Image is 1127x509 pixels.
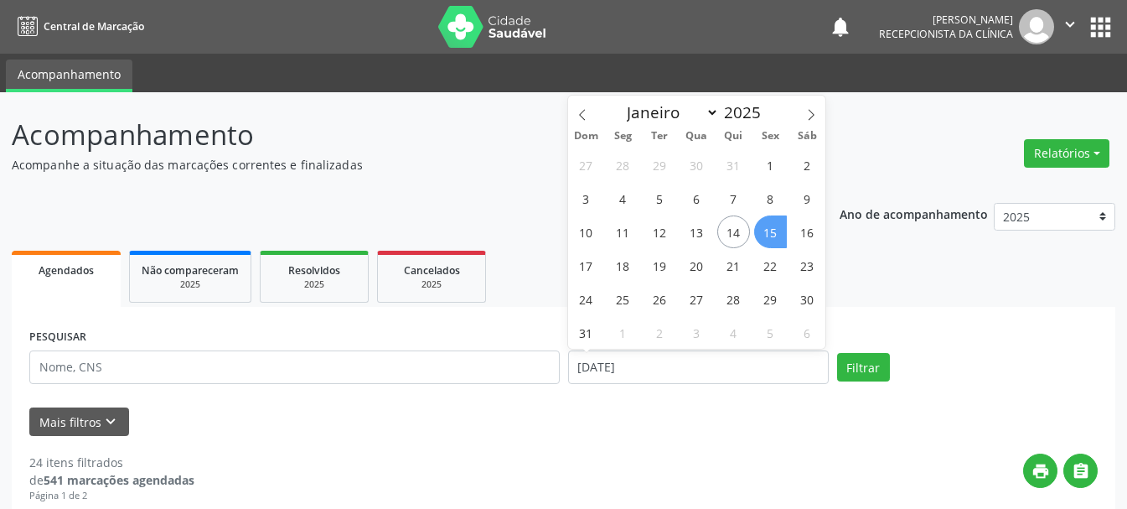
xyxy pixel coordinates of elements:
span: Agosto 8, 2025 [754,182,787,215]
i: print [1031,462,1050,480]
span: Agosto 20, 2025 [680,249,713,282]
span: Agosto 25, 2025 [607,283,639,315]
span: Julho 31, 2025 [717,148,750,181]
div: Página 1 de 2 [29,489,194,503]
input: Year [719,101,774,123]
span: Sex [752,131,788,142]
span: Central de Marcação [44,19,144,34]
span: Setembro 5, 2025 [754,316,787,349]
div: 2025 [390,278,473,291]
span: Agosto 9, 2025 [791,182,824,215]
span: Agosto 11, 2025 [607,216,639,248]
span: Sáb [788,131,825,142]
i:  [1061,15,1079,34]
label: PESQUISAR [29,325,86,351]
a: Central de Marcação [12,13,144,40]
span: Qui [715,131,752,142]
span: Agendados [39,263,94,278]
button:  [1063,454,1098,488]
span: Agosto 19, 2025 [644,249,676,282]
div: [PERSON_NAME] [879,13,1013,27]
span: Agosto 29, 2025 [754,283,787,315]
span: Agosto 7, 2025 [717,182,750,215]
span: Setembro 1, 2025 [607,316,639,349]
div: 24 itens filtrados [29,454,194,471]
span: Não compareceram [142,263,239,278]
span: Julho 29, 2025 [644,148,676,181]
span: Agosto 12, 2025 [644,216,676,248]
span: Seg [604,131,641,142]
span: Julho 30, 2025 [680,148,713,181]
div: 2025 [272,278,356,291]
span: Agosto 22, 2025 [754,249,787,282]
a: Acompanhamento [6,60,132,92]
span: Qua [678,131,715,142]
button: Relatórios [1024,139,1109,168]
span: Agosto 31, 2025 [570,316,602,349]
span: Resolvidos [288,263,340,278]
span: Agosto 13, 2025 [680,216,713,248]
span: Agosto 18, 2025 [607,249,639,282]
span: Agosto 21, 2025 [717,249,750,282]
span: Agosto 1, 2025 [754,148,787,181]
span: Agosto 23, 2025 [791,249,824,282]
button:  [1054,9,1086,44]
i: keyboard_arrow_down [101,413,120,431]
span: Setembro 4, 2025 [717,316,750,349]
div: 2025 [142,278,239,291]
span: Agosto 17, 2025 [570,249,602,282]
button: apps [1086,13,1115,42]
p: Acompanhe a situação das marcações correntes e finalizadas [12,156,784,174]
input: Selecione um intervalo [568,351,829,384]
span: Julho 28, 2025 [607,148,639,181]
span: Cancelados [404,263,460,278]
span: Setembro 2, 2025 [644,316,676,349]
p: Ano de acompanhamento [840,203,988,224]
span: Agosto 15, 2025 [754,216,787,248]
span: Agosto 3, 2025 [570,182,602,215]
select: Month [619,101,720,124]
button: Mais filtroskeyboard_arrow_down [29,408,129,437]
span: Agosto 4, 2025 [607,182,639,215]
span: Agosto 2, 2025 [791,148,824,181]
button: notifications [829,15,852,39]
button: print [1023,454,1057,488]
div: de [29,471,194,489]
span: Agosto 27, 2025 [680,283,713,315]
span: Dom [568,131,605,142]
span: Agosto 30, 2025 [791,283,824,315]
span: Agosto 16, 2025 [791,216,824,248]
span: Agosto 5, 2025 [644,182,676,215]
img: img [1019,9,1054,44]
i:  [1072,462,1090,480]
span: Julho 27, 2025 [570,148,602,181]
span: Agosto 14, 2025 [717,216,750,248]
span: Agosto 28, 2025 [717,283,750,315]
span: Setembro 6, 2025 [791,316,824,349]
p: Acompanhamento [12,114,784,156]
button: Filtrar [837,353,890,382]
span: Recepcionista da clínica [879,27,1013,41]
span: Agosto 26, 2025 [644,283,676,315]
span: Agosto 10, 2025 [570,216,602,248]
span: Ter [641,131,678,142]
span: Agosto 6, 2025 [680,182,713,215]
span: Agosto 24, 2025 [570,283,602,315]
input: Nome, CNS [29,351,560,384]
strong: 541 marcações agendadas [44,472,194,488]
span: Setembro 3, 2025 [680,316,713,349]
